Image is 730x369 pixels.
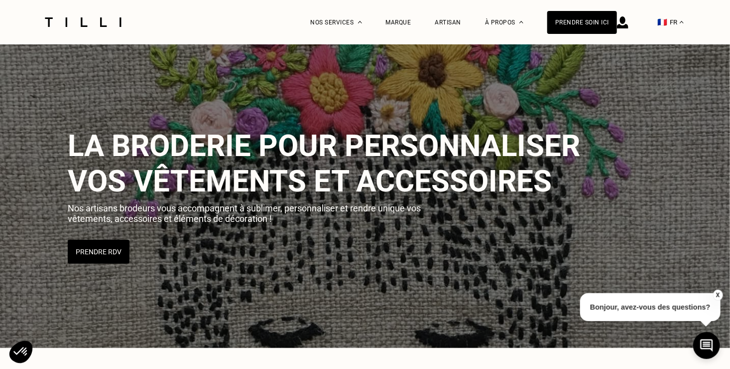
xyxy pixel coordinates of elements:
[519,21,523,23] img: Menu déroulant à propos
[547,11,617,34] a: Prendre soin ici
[68,164,552,199] span: vos vêtements et accessoires
[68,128,580,164] span: La broderie pour personnaliser
[386,19,411,26] a: Marque
[68,240,129,264] button: Prendre RDV
[617,16,628,28] img: icône connexion
[680,21,684,23] img: menu déroulant
[580,293,721,321] p: Bonjour, avez-vous des questions?
[358,21,362,23] img: Menu déroulant
[41,17,125,27] img: Logo du service de couturière Tilli
[713,290,723,301] button: X
[657,17,667,27] span: 🇫🇷
[435,19,462,26] a: Artisan
[68,203,437,224] p: Nos artisans brodeurs vous accompagnent à sublimer, personnaliser et rendre unique vos vêtements,...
